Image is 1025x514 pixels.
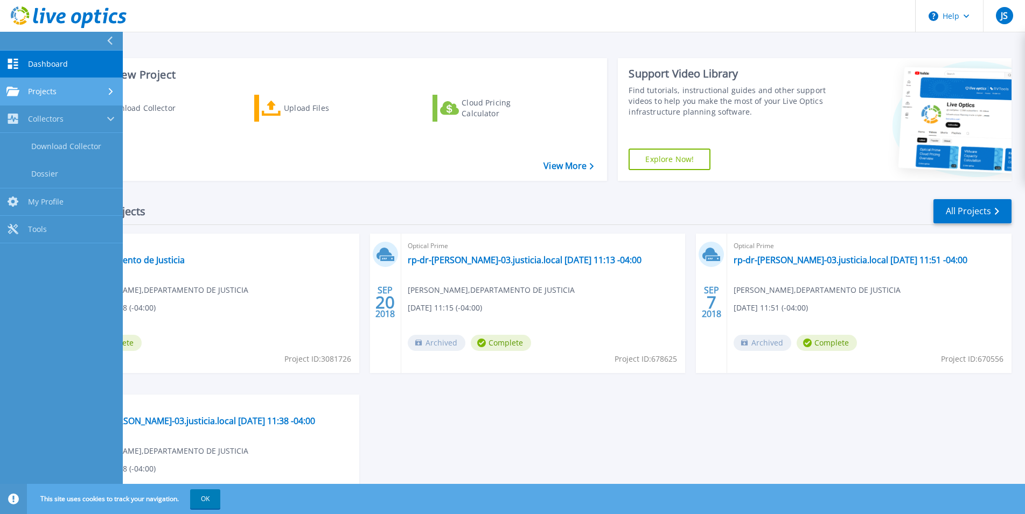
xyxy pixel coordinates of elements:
[30,489,220,509] span: This site uses cookies to track your navigation.
[28,114,64,124] span: Collectors
[734,255,967,265] a: rp-dr-[PERSON_NAME]-03.justicia.local [DATE] 11:51 -04:00
[701,283,722,322] div: SEP 2018
[629,85,829,117] div: Find tutorials, instructional guides and other support videos to help you make the most of your L...
[104,97,190,119] div: Download Collector
[284,353,351,365] span: Project ID: 3081726
[28,224,47,234] span: Tools
[462,97,548,119] div: Cloud Pricing Calculator
[81,445,248,457] span: [PERSON_NAME] , DEPARTAMENTO DE JUSTICIA
[797,335,857,351] span: Complete
[375,298,395,307] span: 20
[408,240,679,252] span: Optical Prime
[408,302,482,314] span: [DATE] 11:15 (-04:00)
[433,95,553,122] a: Cloud Pricing Calculator
[28,59,68,69] span: Dashboard
[81,240,353,252] span: Optical Prime
[28,197,64,207] span: My Profile
[375,283,395,322] div: SEP 2018
[734,240,1005,252] span: Optical Prime
[941,353,1003,365] span: Project ID: 670556
[81,284,248,296] span: [PERSON_NAME] , DEPARTAMENTO DE JUSTICIA
[933,199,1012,223] a: All Projects
[408,284,575,296] span: [PERSON_NAME] , DEPARTAMENTO DE JUSTICIA
[408,335,465,351] span: Archived
[543,161,594,171] a: View More
[284,97,370,119] div: Upload Files
[615,353,677,365] span: Project ID: 678625
[734,335,791,351] span: Archived
[629,149,710,170] a: Explore Now!
[734,284,901,296] span: [PERSON_NAME] , DEPARTAMENTO DE JUSTICIA
[76,69,594,81] h3: Start a New Project
[471,335,531,351] span: Complete
[254,95,374,122] a: Upload Files
[81,416,315,426] a: rp-dr-[PERSON_NAME]-03.justicia.local [DATE] 11:38 -04:00
[1001,11,1008,20] span: JS
[408,255,642,265] a: rp-dr-[PERSON_NAME]-03.justicia.local [DATE] 11:13 -04:00
[734,302,808,314] span: [DATE] 11:51 (-04:00)
[190,489,220,509] button: OK
[76,95,197,122] a: Download Collector
[81,401,353,413] span: Optical Prime
[81,255,185,265] a: Departamento de Justicia
[629,67,829,81] div: Support Video Library
[707,298,716,307] span: 7
[28,87,57,96] span: Projects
